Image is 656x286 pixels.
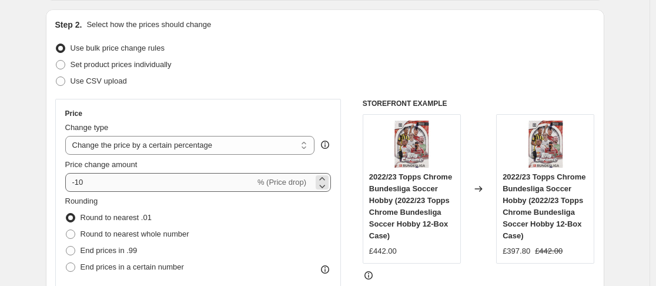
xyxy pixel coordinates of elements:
[369,245,397,257] div: £442.00
[503,245,530,257] div: £397.80
[81,262,184,271] span: End prices in a certain number
[257,178,306,187] span: % (Price drop)
[71,60,172,69] span: Set product prices individually
[65,109,82,118] h3: Price
[86,19,211,31] p: Select how the prices should change
[65,123,109,132] span: Change type
[388,121,435,168] img: 807783_01_080923_80x.jpg
[71,44,165,52] span: Use bulk price change rules
[65,173,255,192] input: -15
[81,213,152,222] span: Round to nearest .01
[65,160,138,169] span: Price change amount
[363,99,595,108] h6: STOREFRONT EXAMPLE
[55,19,82,31] h2: Step 2.
[319,139,331,151] div: help
[65,197,98,205] span: Rounding
[369,172,452,240] span: 2022/23 Topps Chrome Bundesliga Soccer Hobby (2022/23 Topps Chrome Bundesliga Soccer Hobby 12-Box...
[71,77,127,85] span: Use CSV upload
[535,245,563,257] strike: £442.00
[503,172,585,240] span: 2022/23 Topps Chrome Bundesliga Soccer Hobby (2022/23 Topps Chrome Bundesliga Soccer Hobby 12-Box...
[522,121,569,168] img: 807783_01_080923_80x.jpg
[81,230,189,238] span: Round to nearest whole number
[81,246,138,255] span: End prices in .99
